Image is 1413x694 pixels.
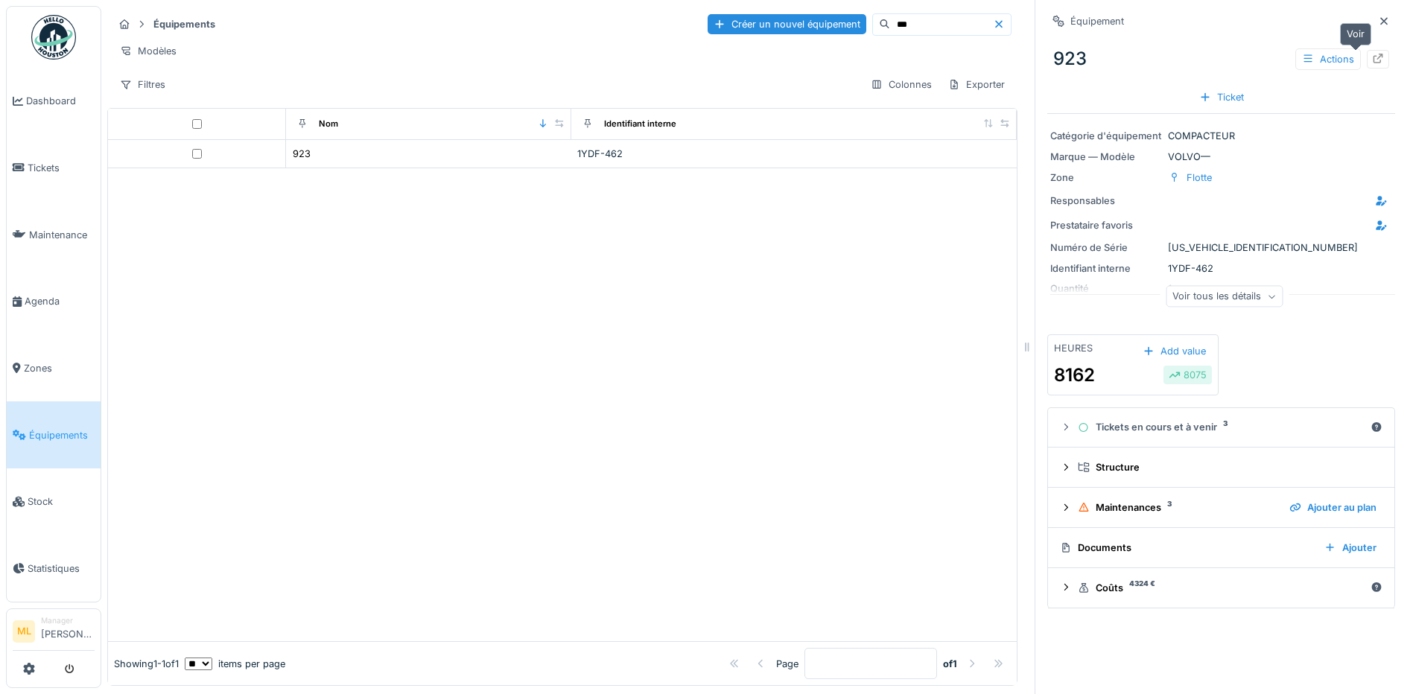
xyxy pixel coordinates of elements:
[1078,500,1277,515] div: Maintenances
[28,494,95,509] span: Stock
[1078,581,1365,595] div: Coûts
[1050,171,1162,185] div: Zone
[1054,362,1095,389] div: 8162
[13,615,95,651] a: ML Manager[PERSON_NAME]
[1318,538,1382,558] div: Ajouter
[1050,218,1162,232] div: Prestataire favoris
[1283,497,1382,518] div: Ajouter au plan
[29,228,95,242] span: Maintenance
[28,161,95,175] span: Tickets
[41,615,95,626] div: Manager
[1047,39,1395,78] div: 923
[29,428,95,442] span: Équipements
[28,561,95,576] span: Statistiques
[1054,534,1388,561] summary: DocumentsAjouter
[24,361,95,375] span: Zones
[942,74,1012,95] div: Exporter
[1137,341,1212,361] div: Add value
[1078,460,1377,474] div: Structure
[1054,574,1388,602] summary: Coûts4324 €
[319,118,338,130] div: Nom
[25,294,95,308] span: Agenda
[1340,23,1371,45] div: Voir
[1050,261,1162,276] div: Identifiant interne
[1193,87,1250,107] div: Ticket
[147,17,221,31] strong: Équipements
[1050,129,1162,143] div: Catégorie d'équipement
[943,657,957,671] strong: of 1
[1054,341,1093,355] div: HEURES
[114,657,179,671] div: Showing 1 - 1 of 1
[1078,420,1365,434] div: Tickets en cours et à venir
[41,615,95,647] li: [PERSON_NAME]
[1070,14,1124,28] div: Équipement
[604,118,676,130] div: Identifiant interne
[7,268,101,335] a: Agenda
[577,147,1011,161] div: 1YDF-462
[113,40,183,62] div: Modèles
[708,14,866,34] div: Créer un nouvel équipement
[1050,241,1392,255] div: [US_VEHICLE_IDENTIFICATION_NUMBER]
[1060,541,1312,555] div: Documents
[7,201,101,268] a: Maintenance
[113,74,172,95] div: Filtres
[7,401,101,468] a: Équipements
[776,657,798,671] div: Page
[13,620,35,643] li: ML
[1054,494,1388,521] summary: Maintenances3Ajouter au plan
[26,94,95,108] span: Dashboard
[864,74,939,95] div: Colonnes
[1050,150,1392,164] div: VOLVO —
[1050,261,1392,276] div: 1YDF-462
[293,147,311,161] div: 923
[7,335,101,402] a: Zones
[7,535,101,602] a: Statistiques
[1169,368,1207,382] div: 8075
[1050,150,1162,164] div: Marque — Modèle
[1166,286,1283,308] div: Voir tous les détails
[1050,241,1162,255] div: Numéro de Série
[31,15,76,60] img: Badge_color-CXgf-gQk.svg
[7,135,101,202] a: Tickets
[1054,453,1388,481] summary: Structure
[185,657,285,671] div: items per page
[1050,129,1392,143] div: COMPACTEUR
[1054,414,1388,442] summary: Tickets en cours et à venir3
[7,68,101,135] a: Dashboard
[7,468,101,535] a: Stock
[1295,48,1361,70] div: Actions
[1187,171,1212,185] div: Flotte
[1050,194,1162,208] div: Responsables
